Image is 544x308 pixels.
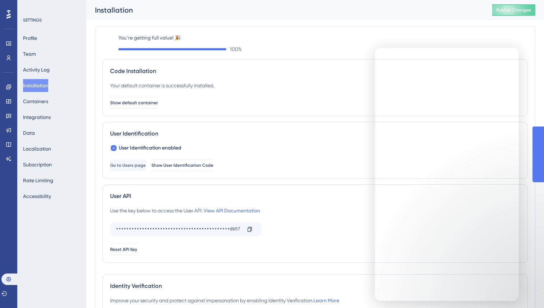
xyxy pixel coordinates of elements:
[230,45,242,54] span: 100 %
[23,142,51,155] button: Localization
[23,79,48,92] button: Installation
[110,67,520,75] div: Code Installation
[492,4,535,16] button: Publish Changes
[95,5,474,15] div: Installation
[23,95,48,108] button: Containers
[204,208,260,213] a: View API Documentation
[110,282,520,290] div: Identity Verification
[110,206,260,215] div: Use the key below to access the User API.
[23,158,52,171] button: Subscription
[151,160,213,171] button: Show User Identification Code
[313,298,339,303] a: Learn More
[110,244,137,255] button: Reset API Key
[110,192,520,201] div: User API
[110,247,137,252] span: Reset API Key
[110,81,214,90] div: Your default container is successfully installed.
[110,160,146,171] button: Go to Users page
[118,33,528,42] label: You’re getting full value! 🎉
[23,47,36,60] button: Team
[23,127,35,139] button: Data
[116,224,241,235] div: ••••••••••••••••••••••••••••••••••••••••••••db57
[151,162,213,168] span: Show User Identification Code
[514,280,535,301] iframe: UserGuiding AI Assistant Launcher
[23,32,37,45] button: Profile
[497,7,531,13] span: Publish Changes
[110,100,158,106] span: Show default container
[110,162,146,168] span: Go to Users page
[110,129,520,138] div: User Identification
[110,97,158,109] button: Show default container
[23,17,81,23] div: SETTINGS
[23,174,53,187] button: Rate Limiting
[119,144,181,152] span: User Identification enabled
[110,296,339,305] div: Improve your security and protect against impersonation by enabling Identity Verification.
[23,63,50,76] button: Activity Log
[23,111,51,124] button: Integrations
[375,48,519,301] iframe: Intercom live chat
[23,190,51,203] button: Accessibility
